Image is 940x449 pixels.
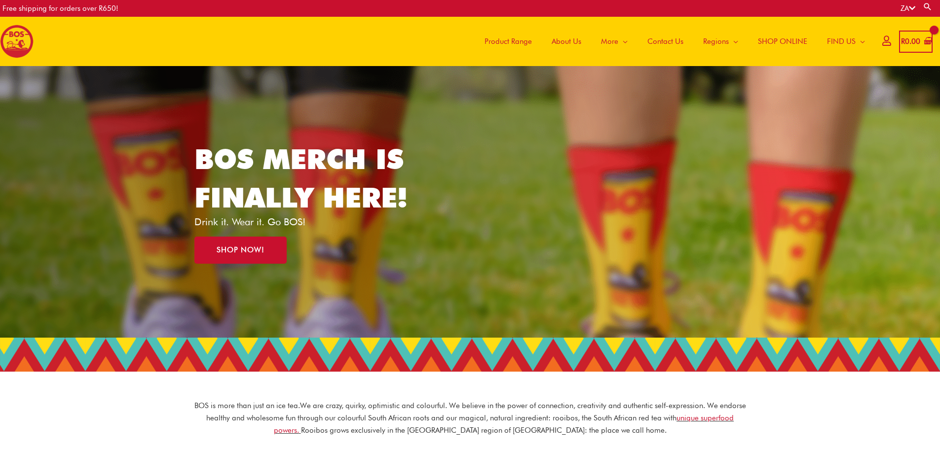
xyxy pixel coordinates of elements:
[748,17,817,66] a: SHOP ONLINE
[194,400,747,436] p: BOS is more than just an ice tea. We are crazy, quirky, optimistic and colourful. We believe in t...
[923,2,933,11] a: Search button
[467,17,875,66] nav: Site Navigation
[552,27,581,56] span: About Us
[194,217,422,227] p: Drink it. Wear it. Go BOS!
[899,31,933,53] a: View Shopping Cart, empty
[693,17,748,66] a: Regions
[485,27,532,56] span: Product Range
[638,17,693,66] a: Contact Us
[901,37,920,46] bdi: 0.00
[647,27,683,56] span: Contact Us
[475,17,542,66] a: Product Range
[601,27,618,56] span: More
[827,27,856,56] span: FIND US
[758,27,807,56] span: SHOP ONLINE
[274,414,734,435] a: unique superfood powers.
[703,27,729,56] span: Regions
[194,237,287,264] a: SHOP NOW!
[901,4,915,13] a: ZA
[901,37,905,46] span: R
[194,142,408,214] a: BOS MERCH IS FINALLY HERE!
[542,17,591,66] a: About Us
[591,17,638,66] a: More
[217,246,264,254] span: SHOP NOW!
